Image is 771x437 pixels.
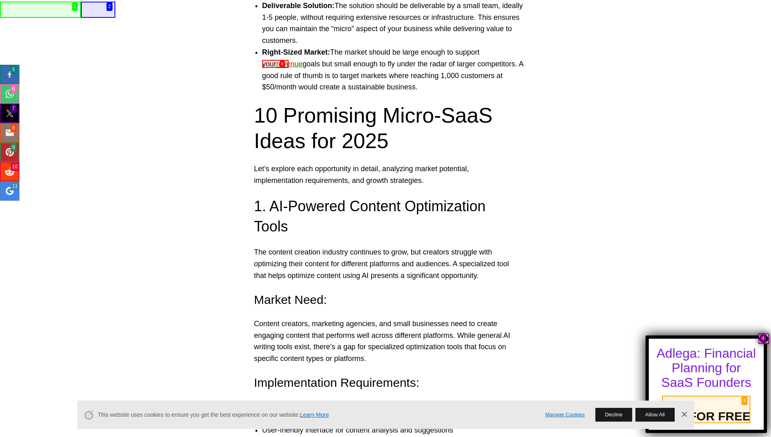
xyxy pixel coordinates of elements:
[662,396,750,423] a: TRY FOR FREE
[84,410,94,420] svg: Cookie Icon
[262,424,525,436] li: User-friendly interface for content analysis and suggestions
[595,408,632,422] button: Decline
[254,291,517,308] h4: Market Need:
[635,408,674,422] button: Allow All
[262,2,335,10] strong: Deliverable Solution:
[254,318,517,365] p: Content creators, marketing agencies, and small businesses need to create engaging content that p...
[545,411,585,419] a: Manage Cookies
[254,163,517,187] p: Let’s explore each opportunity in detail, analyzing market potential, implementation requirements...
[98,411,534,419] span: This website uses cookies to ensure you get the best experience on our website.
[254,246,517,281] p: The content creation industry continues to grow, but creators struggle with optimizing their cont...
[276,60,303,68] a: revenue
[254,103,517,153] h2: 10 Promising Micro-SaaS Ideas for 2025
[262,47,525,93] li: The market should be large enough to support your goals but small enough to fly under the radar o...
[678,409,690,421] a: Dismiss Banner
[262,48,330,56] strong: Right-Sized Market:
[300,412,329,418] a: Learn More
[758,333,769,344] button: Close
[254,374,517,391] h4: Implementation Requirements:
[254,196,517,237] h3: 1. AI-Powered Content Optimization Tools
[656,346,756,390] div: Adlega: Financial Planning for SaaS Founders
